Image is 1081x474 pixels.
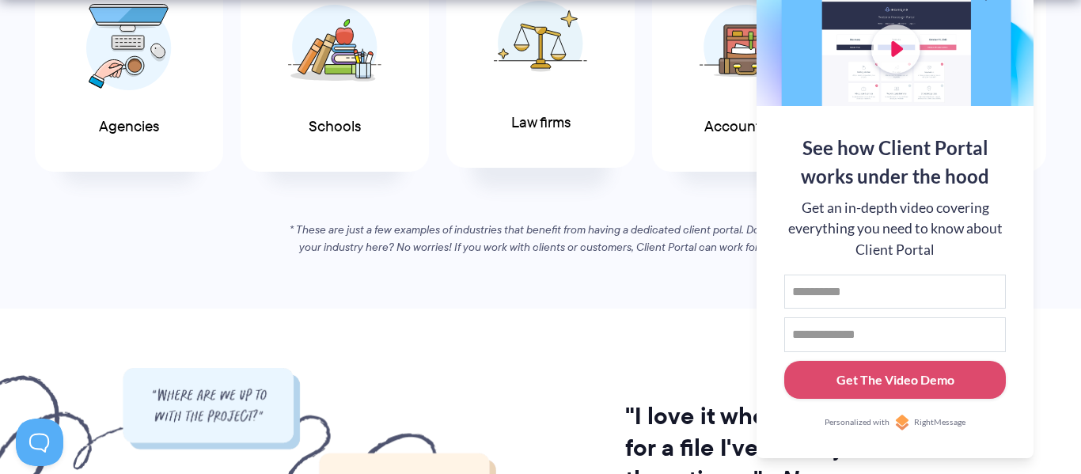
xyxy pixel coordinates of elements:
[836,370,954,389] div: Get The Video Demo
[784,361,1006,400] button: Get The Video Demo
[784,134,1006,191] div: See how Client Portal works under the hood
[511,115,571,131] span: Law firms
[16,419,63,466] iframe: Toggle Customer Support
[784,415,1006,430] a: Personalized withRightMessage
[894,415,910,430] img: Personalized with RightMessage
[309,119,361,135] span: Schools
[825,416,889,429] span: Personalized with
[914,416,965,429] span: RightMessage
[704,119,788,135] span: Accountants
[290,222,792,255] em: * These are just a few examples of industries that benefit from having a dedicated client portal....
[784,198,1006,260] div: Get an in-depth video covering everything you need to know about Client Portal
[99,119,159,135] span: Agencies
